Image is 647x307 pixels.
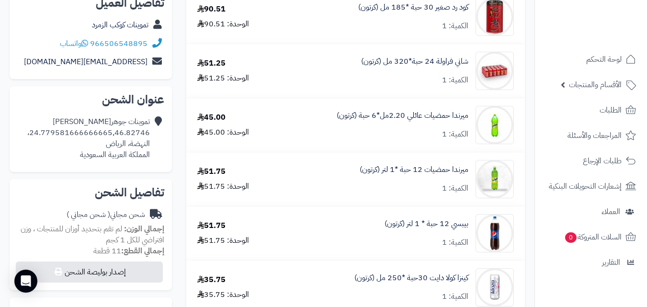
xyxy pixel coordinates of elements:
h2: تفاصيل الشحن [17,187,164,198]
a: المراجعات والأسئلة [541,124,641,147]
img: 1747642803-2b29688f-5dc0-4a97-82f0-b1d6b339-90x90.jpg [476,268,513,307]
span: العملاء [602,205,620,218]
a: العملاء [541,200,641,223]
a: تموينات كوكب الزمرد [92,19,148,31]
a: لوحة التحكم [541,48,641,71]
a: كينزا كولا دايت 30حبة *250 مل (كرتون) [354,273,468,284]
div: الكمية: 1 [442,129,468,140]
span: لم تقم بتحديد أوزان للمنتجات ، وزن افتراضي للكل 1 كجم [21,223,164,246]
div: الكمية: 1 [442,291,468,302]
img: 1747544486-c60db756-6ee7-44b0-a7d4-ec449800-90x90.jpg [476,106,513,144]
div: 35.75 [197,274,226,285]
a: 966506548895 [90,38,148,49]
div: الوحدة: 35.75 [197,289,249,300]
span: السلات المتروكة [564,230,622,244]
a: ميرندا حمضيات عائلي 2.20مل*6 حبة (كرتون) [337,110,468,121]
a: بيبسي 12 حبة * 1 لتر (كرتون) [385,218,468,229]
div: الكمية: 1 [442,183,468,194]
button: إصدار بوليصة الشحن [16,262,163,283]
div: 51.25 [197,58,226,69]
div: الوحدة: 45.00 [197,127,249,138]
span: طلبات الإرجاع [583,154,622,168]
span: 0 [565,232,577,243]
a: السلات المتروكة0 [541,226,641,249]
div: 51.75 [197,166,226,177]
span: الطلبات [600,103,622,117]
a: واتساب [60,38,88,49]
strong: إجمالي الوزن: [124,223,164,235]
a: كود رد صغير 30 حبة *185 مل (كرتون) [358,2,468,13]
a: الطلبات [541,99,641,122]
a: إشعارات التحويلات البنكية [541,175,641,198]
div: 51.75 [197,220,226,231]
span: ( شحن مجاني ) [67,209,110,220]
div: الوحدة: 51.75 [197,235,249,246]
a: التقارير [541,251,641,274]
a: طلبات الإرجاع [541,149,641,172]
img: 1747594532-18409223-8150-4f06-d44a-9c8685d0-90x90.jpg [476,214,513,252]
img: 1747542077-4f066927-1750-4e9d-9c34-ff2f7387-90x90.jpg [476,52,513,90]
h2: عنوان الشحن [17,94,164,105]
span: لوحة التحكم [586,53,622,66]
div: الوحدة: 51.75 [197,181,249,192]
img: 1747566256-XP8G23evkchGmxKUr8YaGb2gsq2hZno4-90x90.jpg [476,160,513,198]
div: شحن مجاني [67,209,145,220]
a: [EMAIL_ADDRESS][DOMAIN_NAME] [24,56,148,68]
small: 11 قطعة [93,245,164,257]
div: 45.00 [197,112,226,123]
div: تموينات جوهر[PERSON_NAME] 24.779581666666665,46.82746، النهضة، الرياض المملكة العربية السعودية [27,116,150,160]
strong: إجمالي القطع: [121,245,164,257]
div: 90.51 [197,4,226,15]
div: الوحدة: 51.25 [197,73,249,84]
div: الكمية: 1 [442,75,468,86]
span: الأقسام والمنتجات [569,78,622,91]
span: المراجعات والأسئلة [568,129,622,142]
span: إشعارات التحويلات البنكية [549,180,622,193]
span: التقارير [602,256,620,269]
a: شاني فراولة 24 حبة*320 مل (كرتون) [361,56,468,67]
div: الكمية: 1 [442,21,468,32]
a: ميرندا حمضيات 12 حبة *1 لتر (كرتون) [360,164,468,175]
div: الكمية: 1 [442,237,468,248]
div: الوحدة: 90.51 [197,19,249,30]
div: Open Intercom Messenger [14,270,37,293]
